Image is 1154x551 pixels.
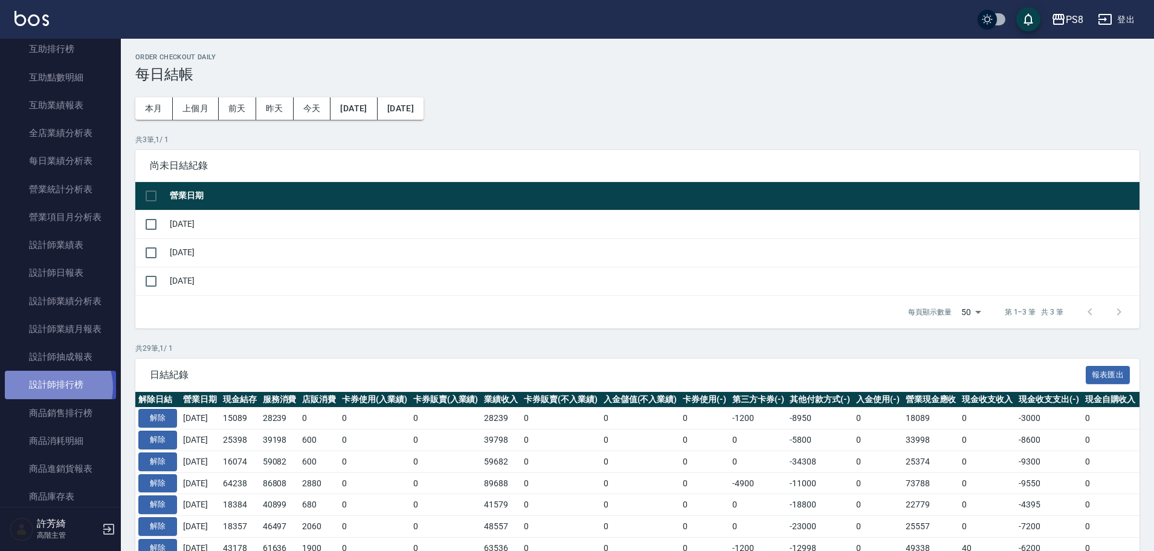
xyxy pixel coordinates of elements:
[521,429,601,451] td: 0
[5,203,116,231] a: 營業項目月分析表
[787,516,853,538] td: -23000
[256,97,294,120] button: 昨天
[410,472,482,494] td: 0
[135,53,1139,61] h2: Order checkout daily
[150,160,1125,172] span: 尚未日結紀錄
[903,451,959,472] td: 25374
[787,451,853,472] td: -34308
[481,494,521,516] td: 41579
[1016,392,1082,408] th: 現金收支支出(-)
[601,429,680,451] td: 0
[5,343,116,371] a: 設計師抽成報表
[1016,7,1040,31] button: save
[680,494,729,516] td: 0
[481,408,521,429] td: 28239
[729,408,787,429] td: -1200
[167,182,1139,210] th: 營業日期
[787,408,853,429] td: -8950
[5,175,116,203] a: 營業統計分析表
[135,66,1139,83] h3: 每日結帳
[1016,451,1082,472] td: -9300
[299,516,339,538] td: 2060
[853,408,903,429] td: 0
[410,392,482,408] th: 卡券販賣(入業績)
[260,392,300,408] th: 服務消費
[339,429,410,451] td: 0
[729,392,787,408] th: 第三方卡券(-)
[220,392,260,408] th: 現金結存
[680,408,729,429] td: 0
[339,392,410,408] th: 卡券使用(入業績)
[138,431,177,449] button: 解除
[37,518,98,530] h5: 許芳綺
[959,472,1016,494] td: 0
[729,451,787,472] td: 0
[853,472,903,494] td: 0
[1066,12,1083,27] div: PS8
[903,494,959,516] td: 22779
[5,483,116,510] a: 商品庫存表
[1016,472,1082,494] td: -9550
[5,427,116,455] a: 商品消耗明細
[180,516,220,538] td: [DATE]
[680,472,729,494] td: 0
[299,392,339,408] th: 店販消費
[220,408,260,429] td: 15089
[299,451,339,472] td: 600
[481,472,521,494] td: 89688
[903,429,959,451] td: 33998
[138,495,177,514] button: 解除
[135,343,1139,354] p: 共 29 筆, 1 / 1
[180,451,220,472] td: [DATE]
[167,210,1139,238] td: [DATE]
[601,472,680,494] td: 0
[1082,429,1139,451] td: 0
[521,472,601,494] td: 0
[959,392,1016,408] th: 現金收支收入
[5,147,116,175] a: 每日業績分析表
[959,451,1016,472] td: 0
[5,35,116,63] a: 互助排行榜
[1082,494,1139,516] td: 0
[5,231,116,259] a: 設計師業績表
[853,392,903,408] th: 入金使用(-)
[680,451,729,472] td: 0
[37,530,98,541] p: 高階主管
[339,472,410,494] td: 0
[729,516,787,538] td: 0
[167,267,1139,295] td: [DATE]
[680,516,729,538] td: 0
[521,408,601,429] td: 0
[908,307,952,318] p: 每頁顯示數量
[521,451,601,472] td: 0
[680,392,729,408] th: 卡券使用(-)
[903,408,959,429] td: 18089
[5,455,116,483] a: 商品進銷貨報表
[481,516,521,538] td: 48557
[180,494,220,516] td: [DATE]
[729,472,787,494] td: -4900
[1082,392,1139,408] th: 現金自購收入
[410,429,482,451] td: 0
[601,494,680,516] td: 0
[339,516,410,538] td: 0
[5,371,116,399] a: 設計師排行榜
[521,392,601,408] th: 卡券販賣(不入業績)
[903,392,959,408] th: 營業現金應收
[138,517,177,536] button: 解除
[481,451,521,472] td: 59682
[1016,516,1082,538] td: -7200
[481,392,521,408] th: 業績收入
[1082,472,1139,494] td: 0
[853,516,903,538] td: 0
[903,472,959,494] td: 73788
[787,472,853,494] td: -11000
[299,494,339,516] td: 680
[601,392,680,408] th: 入金儲值(不入業績)
[167,238,1139,267] td: [DATE]
[138,452,177,471] button: 解除
[1046,7,1088,32] button: PS8
[5,287,116,315] a: 設計師業績分析表
[853,451,903,472] td: 0
[853,429,903,451] td: 0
